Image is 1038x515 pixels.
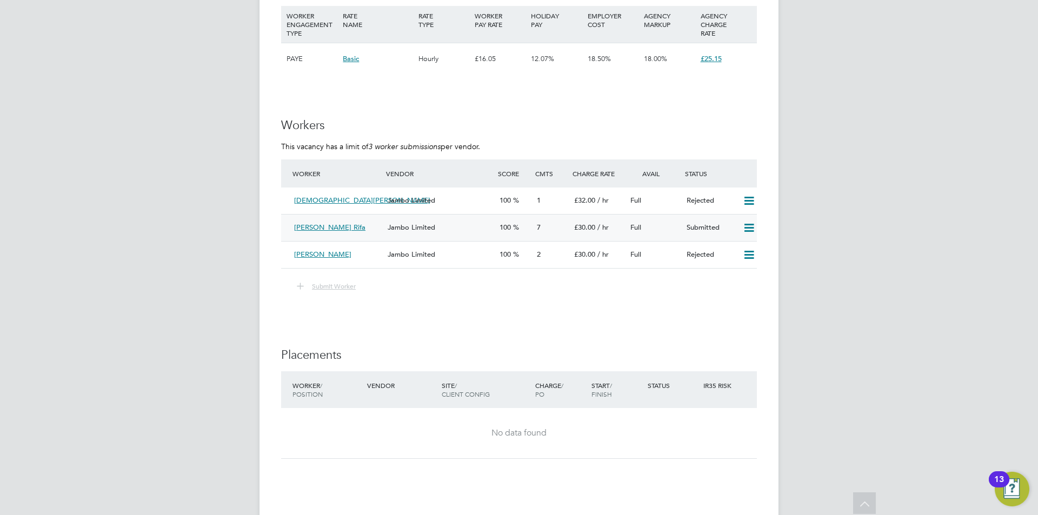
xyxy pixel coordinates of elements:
span: / Client Config [442,381,490,398]
div: Charge [533,376,589,404]
div: Rejected [682,246,738,264]
div: No data found [292,427,746,439]
div: Rejected [682,192,738,210]
span: 7 [537,223,541,232]
span: 1 [537,196,541,205]
span: Jambo Limited [388,223,435,232]
div: PAYE [284,43,340,75]
button: Submit Worker [289,279,364,293]
span: 18.00% [644,54,667,63]
div: Submitted [682,219,738,237]
div: EMPLOYER COST [585,6,641,34]
div: Charge Rate [570,164,626,183]
div: WORKER ENGAGEMENT TYPE [284,6,340,43]
span: 2 [537,250,541,259]
span: / PO [535,381,563,398]
span: Submit Worker [312,282,356,290]
span: 100 [500,196,511,205]
em: 3 worker submissions [368,142,441,151]
div: Status [682,164,757,183]
span: / hr [597,250,609,259]
div: Site [439,376,533,404]
span: / Position [292,381,323,398]
span: Full [630,223,641,232]
div: WORKER PAY RATE [472,6,528,34]
h3: Placements [281,347,757,363]
span: [PERSON_NAME] [294,250,351,259]
span: Jambo Limited [388,250,435,259]
span: £25.15 [701,54,722,63]
div: RATE NAME [340,6,415,34]
div: £16.05 [472,43,528,75]
span: / hr [597,196,609,205]
div: Cmts [533,164,570,183]
div: IR35 Risk [701,376,738,395]
div: Start [589,376,645,404]
p: This vacancy has a limit of per vendor. [281,142,757,151]
span: Basic [343,54,359,63]
div: HOLIDAY PAY [528,6,584,34]
button: Open Resource Center, 13 new notifications [995,472,1029,506]
span: / Finish [591,381,612,398]
div: AGENCY MARKUP [641,6,697,34]
span: [PERSON_NAME] Rifa [294,223,365,232]
span: Jambo Limited [388,196,435,205]
div: Hourly [416,43,472,75]
div: 13 [994,479,1004,493]
div: AGENCY CHARGE RATE [698,6,754,43]
h3: Workers [281,118,757,133]
span: £30.00 [574,223,595,232]
span: Full [630,250,641,259]
div: Worker [290,164,383,183]
span: 12.07% [531,54,554,63]
span: Full [630,196,641,205]
span: £30.00 [574,250,595,259]
span: 100 [500,223,511,232]
span: / hr [597,223,609,232]
div: Vendor [383,164,495,183]
span: [DEMOGRAPHIC_DATA][PERSON_NAME] [294,196,430,205]
span: £32.00 [574,196,595,205]
div: Avail [626,164,682,183]
span: 18.50% [588,54,611,63]
div: Status [645,376,701,395]
div: Score [495,164,533,183]
div: Worker [290,376,364,404]
div: RATE TYPE [416,6,472,34]
div: Vendor [364,376,439,395]
span: 100 [500,250,511,259]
